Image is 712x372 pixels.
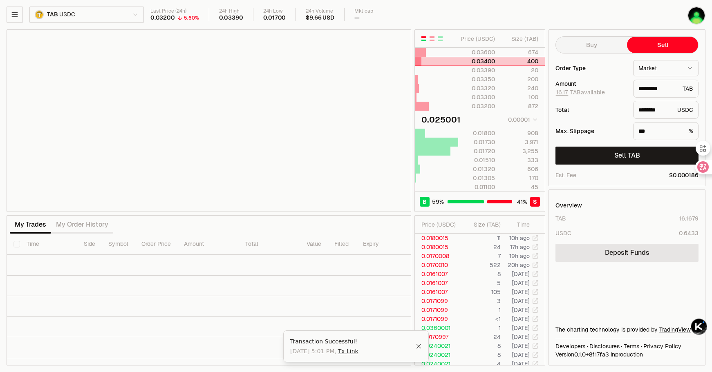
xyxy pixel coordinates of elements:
td: 0.0360001 [415,323,462,332]
td: 0.0240021 [415,341,462,350]
time: 17h ago [510,243,530,251]
button: My Trades [10,216,51,233]
td: 5 [462,278,501,287]
div: $9.66 USD [306,14,334,22]
a: Deposit Funds [555,244,699,262]
time: [DATE] [512,342,530,350]
td: 7 [462,252,501,261]
img: wode [687,7,705,25]
div: 24h Low [263,8,286,14]
button: Show Sell Orders Only [429,36,435,42]
div: 24h High [219,8,243,14]
button: 0.00001 [506,115,538,125]
div: Size ( TAB ) [502,35,538,43]
div: Version 0.1.0 + in production [555,350,699,359]
time: [DATE] [512,333,530,341]
div: % [633,122,699,140]
div: USDC [633,101,699,119]
span: USDC [59,11,75,18]
span: $0.000186 [669,171,699,179]
div: 0.01305 [459,174,495,182]
time: [DATE] [512,315,530,323]
time: [DATE] [512,360,530,368]
div: 200 [502,75,538,83]
td: 0.0170008 [415,252,462,261]
div: 400 [502,57,538,65]
div: Price ( USDC ) [459,35,495,43]
th: Time [20,234,77,255]
div: 100 [502,93,538,101]
button: Show Buy Orders Only [437,36,443,42]
td: 0.0180015 [415,243,462,252]
th: Side [77,234,102,255]
a: Terms [624,342,639,350]
div: TAB [633,80,699,98]
td: 0.0161007 [415,270,462,278]
th: Order Price [135,234,177,255]
div: 0.03350 [459,75,495,83]
div: 0.03600 [459,48,495,56]
a: Privacy Policy [643,342,681,350]
div: 20 [502,66,538,74]
div: USDC [555,229,571,237]
div: Overview [555,201,582,209]
div: 240 [502,84,538,92]
th: Amount [177,234,239,255]
button: 16.17 [555,89,569,96]
td: 24 [462,243,501,252]
span: [DATE] 5:01 PM , [290,347,358,355]
td: 3 [462,296,501,305]
div: 0.03200 [150,14,175,22]
button: My Order History [51,216,113,233]
div: 3,971 [502,138,538,146]
time: 10h ago [509,234,530,242]
div: 0.01320 [459,165,495,173]
time: [DATE] [512,270,530,278]
span: TAB available [555,89,605,96]
button: Close [416,343,422,350]
a: Disclosures [589,342,620,350]
div: 0.01100 [459,183,495,191]
div: Price ( USDC ) [421,221,462,229]
div: Last Price (24h) [150,8,199,14]
div: 0.03300 [459,93,495,101]
div: Total [555,107,627,113]
div: Transaction Successful! [290,337,416,345]
span: TAB [47,11,58,18]
td: 24 [462,332,501,341]
div: 0.01720 [459,147,495,155]
div: 24h Volume [306,8,334,14]
td: 1 [462,323,501,332]
button: Sell TAB [555,147,699,165]
td: 0.0171099 [415,314,462,323]
div: 0.03320 [459,84,495,92]
div: 0.03390 [459,66,495,74]
time: [DATE] [512,351,530,359]
td: 0.0170010 [415,261,462,270]
div: 0.01510 [459,156,495,164]
time: [DATE] [512,306,530,314]
div: 5.60% [184,15,199,21]
div: Max. Slippage [555,128,627,134]
td: <1 [462,314,501,323]
span: 8f17fa354fbbb3ca0e06563a85fed27dde048a12 [589,351,609,358]
td: 0.0170997 [415,332,462,341]
button: Select all [13,241,20,247]
span: 41 % [517,198,527,206]
td: 0.0240021 [415,359,462,368]
div: 674 [502,48,538,56]
div: Amount [555,81,627,87]
td: 4 [462,359,501,368]
button: Market [633,60,699,76]
th: Value [300,234,328,255]
td: 0.0161007 [415,287,462,296]
div: Est. Fee [555,171,576,179]
div: 0.01700 [263,14,286,22]
time: [DATE] [512,324,530,332]
div: 0.01800 [459,129,495,137]
th: Expiry [356,234,412,255]
td: 0.0240021 [415,350,462,359]
td: 0.0171099 [415,305,462,314]
iframe: Financial Chart [7,30,411,212]
div: 606 [502,165,538,173]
